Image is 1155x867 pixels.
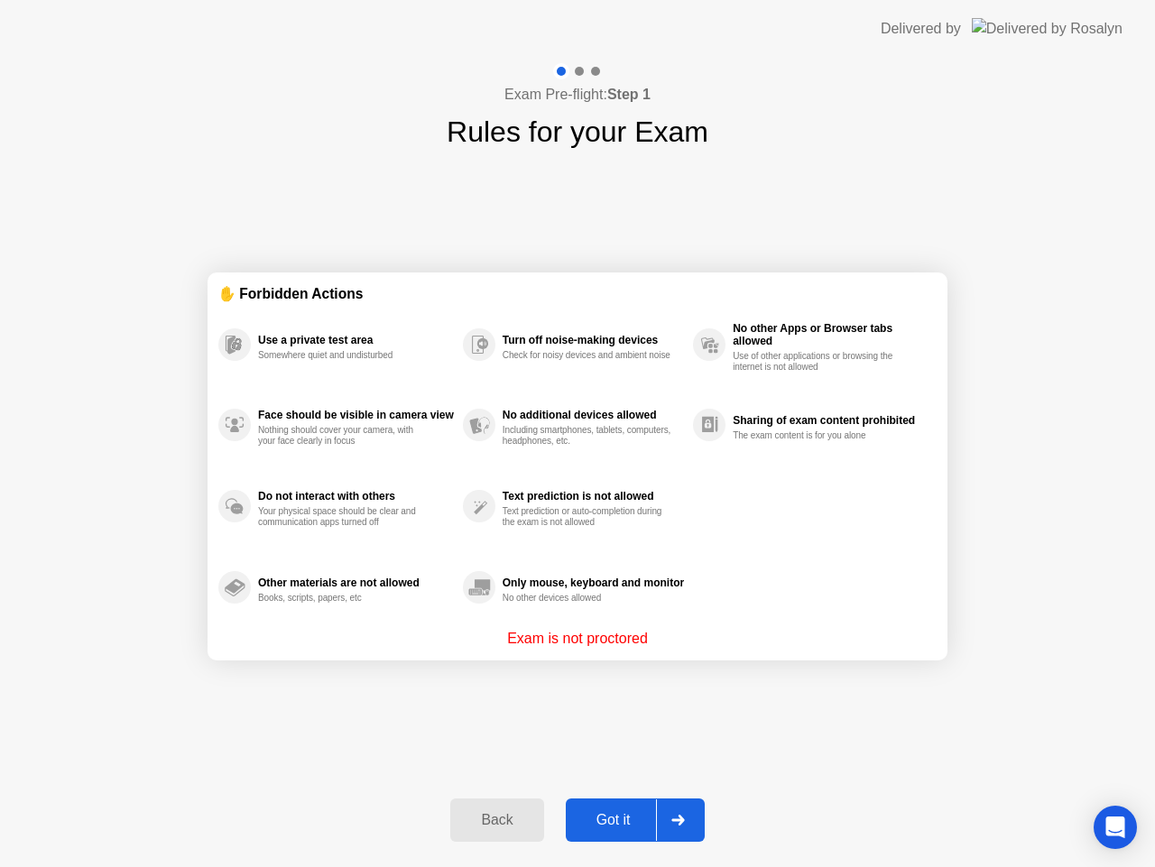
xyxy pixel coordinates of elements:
[503,350,673,361] div: Check for noisy devices and ambient noise
[258,409,454,421] div: Face should be visible in camera view
[566,798,705,842] button: Got it
[733,322,928,347] div: No other Apps or Browser tabs allowed
[503,425,673,447] div: Including smartphones, tablets, computers, headphones, etc.
[258,576,454,589] div: Other materials are not allowed
[447,110,708,153] h1: Rules for your Exam
[258,425,429,447] div: Nothing should cover your camera, with your face clearly in focus
[258,350,429,361] div: Somewhere quiet and undisturbed
[258,506,429,528] div: Your physical space should be clear and communication apps turned off
[503,409,684,421] div: No additional devices allowed
[503,576,684,589] div: Only mouse, keyboard and monitor
[218,283,937,304] div: ✋ Forbidden Actions
[733,430,903,441] div: The exam content is for you alone
[258,334,454,346] div: Use a private test area
[503,593,673,604] div: No other devices allowed
[733,414,928,427] div: Sharing of exam content prohibited
[258,490,454,503] div: Do not interact with others
[1094,806,1137,849] div: Open Intercom Messenger
[503,490,684,503] div: Text prediction is not allowed
[503,334,684,346] div: Turn off noise-making devices
[507,628,648,650] p: Exam is not proctored
[504,84,651,106] h4: Exam Pre-flight:
[456,812,538,828] div: Back
[972,18,1123,39] img: Delivered by Rosalyn
[450,798,543,842] button: Back
[571,812,656,828] div: Got it
[258,593,429,604] div: Books, scripts, papers, etc
[881,18,961,40] div: Delivered by
[503,506,673,528] div: Text prediction or auto-completion during the exam is not allowed
[733,351,903,373] div: Use of other applications or browsing the internet is not allowed
[607,87,651,102] b: Step 1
